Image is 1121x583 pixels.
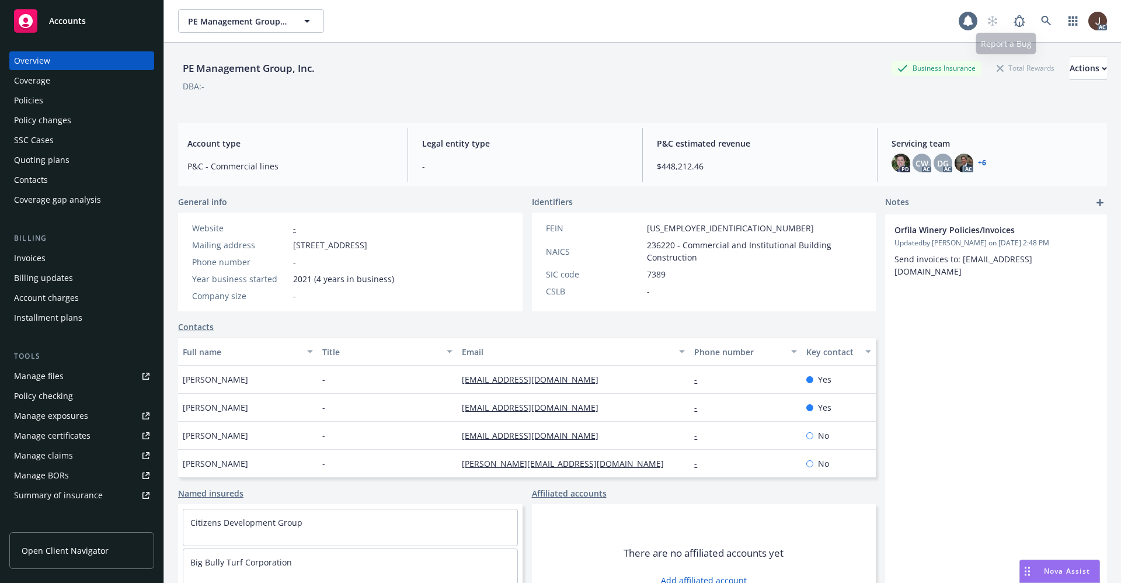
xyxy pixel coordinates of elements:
[1008,9,1031,33] a: Report a Bug
[546,222,642,234] div: FEIN
[178,338,318,366] button: Full name
[9,407,154,425] a: Manage exposures
[14,367,64,386] div: Manage files
[694,430,706,441] a: -
[462,430,608,441] a: [EMAIL_ADDRESS][DOMAIN_NAME]
[183,429,248,442] span: [PERSON_NAME]
[9,232,154,244] div: Billing
[9,131,154,150] a: SSC Cases
[187,160,394,172] span: P&C - Commercial lines
[818,373,831,386] span: Yes
[293,223,296,234] a: -
[178,61,319,76] div: PE Management Group, Inc.
[14,171,48,189] div: Contacts
[14,407,88,425] div: Manage exposures
[1070,57,1107,80] button: Actions
[192,256,288,268] div: Phone number
[1061,9,1085,33] a: Switch app
[322,346,440,358] div: Title
[546,285,642,297] div: CSLB
[14,91,43,110] div: Policies
[1070,57,1107,79] div: Actions
[1019,560,1100,583] button: Nova Assist
[14,71,50,90] div: Coverage
[694,374,706,385] a: -
[802,338,876,366] button: Key contact
[647,239,862,263] span: 236220 - Commercial and Institutional Building Construction
[322,373,325,386] span: -
[9,51,154,70] a: Overview
[293,273,394,285] span: 2021 (4 years in business)
[14,190,101,209] div: Coverage gap analysis
[462,346,672,358] div: Email
[1088,12,1107,30] img: photo
[9,387,154,405] a: Policy checking
[9,289,154,307] a: Account charges
[818,429,829,442] span: No
[190,557,292,568] a: Big Bully Turf Corporation
[22,544,109,557] span: Open Client Navigator
[978,159,986,166] a: +6
[818,401,831,414] span: Yes
[532,487,607,499] a: Affiliated accounts
[546,245,642,258] div: NAICS
[462,458,673,469] a: [PERSON_NAME][EMAIL_ADDRESS][DOMAIN_NAME]
[892,154,910,172] img: photo
[915,157,928,169] span: CW
[894,238,1098,248] span: Updated by [PERSON_NAME] on [DATE] 2:48 PM
[981,9,1004,33] a: Start snowing
[14,466,69,485] div: Manage BORs
[892,61,981,75] div: Business Insurance
[183,346,300,358] div: Full name
[183,401,248,414] span: [PERSON_NAME]
[1035,9,1058,33] a: Search
[647,268,666,280] span: 7389
[937,157,949,169] span: DG
[322,401,325,414] span: -
[192,239,288,251] div: Mailing address
[178,321,214,333] a: Contacts
[14,269,73,287] div: Billing updates
[546,268,642,280] div: SIC code
[14,151,69,169] div: Quoting plans
[9,486,154,505] a: Summary of insurance
[9,426,154,445] a: Manage certificates
[190,517,302,528] a: Citizens Development Group
[462,374,608,385] a: [EMAIL_ADDRESS][DOMAIN_NAME]
[9,466,154,485] a: Manage BORs
[178,487,243,499] a: Named insureds
[1020,560,1035,582] div: Drag to move
[647,285,650,297] span: -
[818,457,829,470] span: No
[178,196,227,208] span: General info
[322,457,325,470] span: -
[9,91,154,110] a: Policies
[885,214,1107,287] div: Orfila Winery Policies/InvoicesUpdatedby [PERSON_NAME] on [DATE] 2:48 PMSend invoices to: [EMAIL_...
[318,338,457,366] button: Title
[9,171,154,189] a: Contacts
[293,290,296,302] span: -
[49,16,86,26] span: Accounts
[14,387,73,405] div: Policy checking
[690,338,801,366] button: Phone number
[14,51,50,70] div: Overview
[462,402,608,413] a: [EMAIL_ADDRESS][DOMAIN_NAME]
[183,80,204,92] div: DBA: -
[9,5,154,37] a: Accounts
[657,137,863,150] span: P&C estimated revenue
[885,196,909,210] span: Notes
[183,457,248,470] span: [PERSON_NAME]
[293,239,367,251] span: [STREET_ADDRESS]
[657,160,863,172] span: $448,212.46
[14,289,79,307] div: Account charges
[9,71,154,90] a: Coverage
[9,249,154,268] a: Invoices
[187,137,394,150] span: Account type
[322,429,325,442] span: -
[694,458,706,469] a: -
[192,290,288,302] div: Company size
[9,367,154,386] a: Manage files
[694,402,706,413] a: -
[178,9,324,33] button: PE Management Group, Inc.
